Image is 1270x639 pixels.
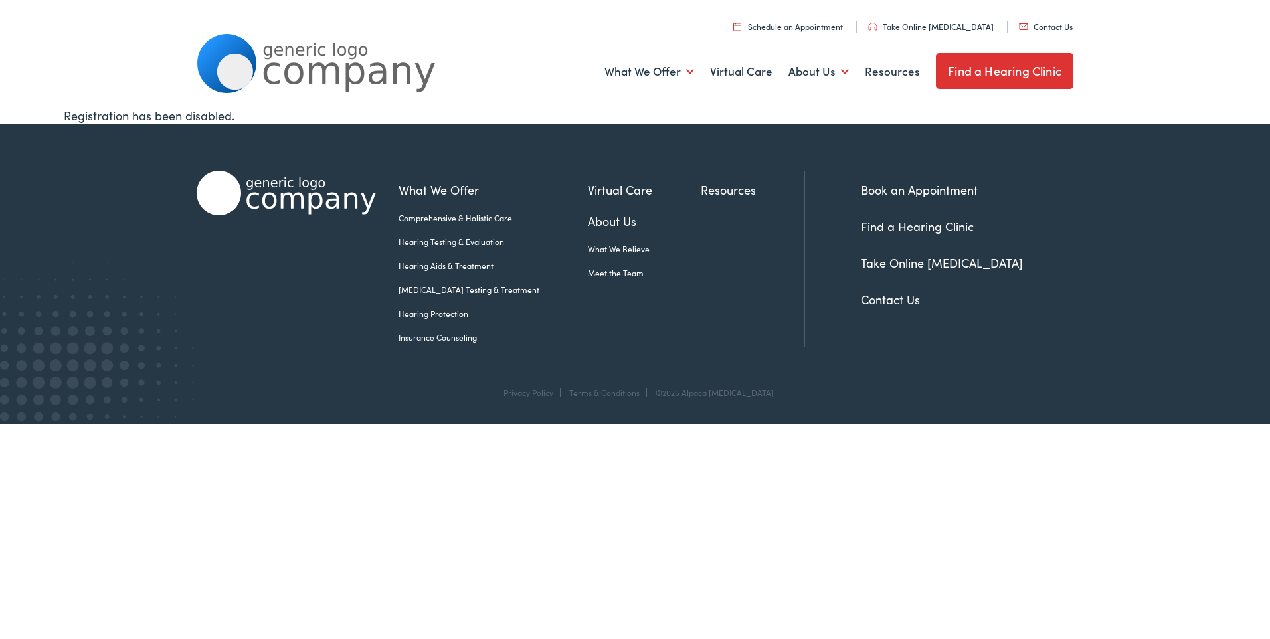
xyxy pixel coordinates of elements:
a: Take Online [MEDICAL_DATA] [861,254,1023,271]
a: Schedule an Appointment [733,21,843,32]
a: Resources [701,181,804,199]
a: What We Offer [399,181,588,199]
img: Alpaca Audiology [197,171,376,215]
a: Hearing Protection [399,308,588,319]
a: Virtual Care [710,47,772,96]
a: Hearing Testing & Evaluation [399,236,588,248]
a: Virtual Care [588,181,701,199]
a: Comprehensive & Holistic Care [399,212,588,224]
a: Meet the Team [588,267,701,279]
div: Registration has been disabled. [64,106,1207,124]
img: utility icon [868,23,877,31]
a: About Us [788,47,849,96]
a: Book an Appointment [861,181,978,198]
div: ©2025 Alpaca [MEDICAL_DATA] [649,388,774,397]
img: utility icon [1019,23,1028,30]
a: Resources [865,47,920,96]
a: Take Online [MEDICAL_DATA] [868,21,994,32]
a: Insurance Counseling [399,331,588,343]
a: [MEDICAL_DATA] Testing & Treatment [399,284,588,296]
a: Contact Us [861,291,920,308]
a: Find a Hearing Clinic [861,218,974,234]
a: Hearing Aids & Treatment [399,260,588,272]
a: Contact Us [1019,21,1073,32]
a: What We Offer [604,47,694,96]
a: Find a Hearing Clinic [936,53,1073,89]
a: Privacy Policy [503,387,553,398]
img: utility icon [733,22,741,31]
a: Terms & Conditions [569,387,640,398]
a: What We Believe [588,243,701,255]
a: About Us [588,212,701,230]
